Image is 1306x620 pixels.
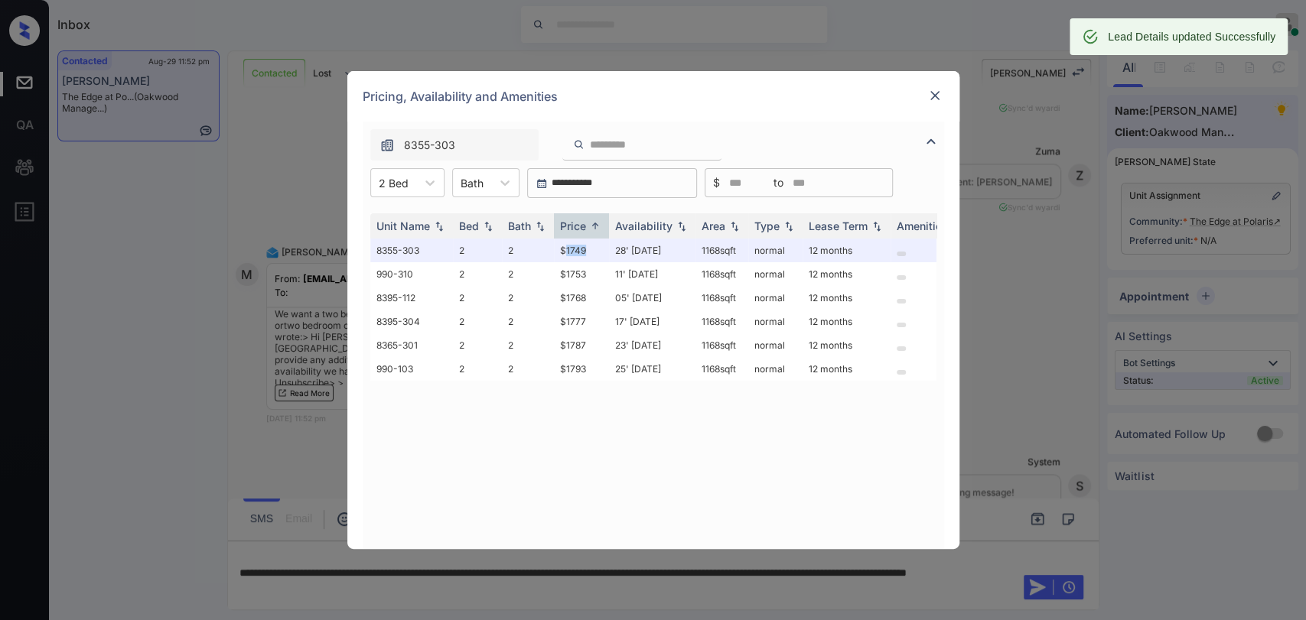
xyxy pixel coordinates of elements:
td: $1787 [554,333,609,357]
td: $1793 [554,357,609,381]
td: 12 months [803,333,891,357]
td: $1749 [554,239,609,262]
span: to [774,174,783,191]
td: 12 months [803,286,891,310]
td: normal [748,286,803,310]
td: 2 [502,357,554,381]
td: 8395-112 [370,286,453,310]
div: Type [754,219,780,232]
td: 2 [502,310,554,333]
img: sorting [532,221,548,232]
div: Area [702,219,725,232]
td: 2 [502,286,554,310]
img: sorting [480,221,496,232]
td: 2 [453,239,502,262]
td: 1168 sqft [695,262,748,286]
td: 12 months [803,239,891,262]
td: 1168 sqft [695,239,748,262]
img: sorting [432,221,447,232]
td: 11' [DATE] [609,262,695,286]
img: icon-zuma [379,138,395,153]
td: 2 [502,333,554,357]
td: normal [748,333,803,357]
img: sorting [588,220,603,232]
td: 8365-301 [370,333,453,357]
td: 28' [DATE] [609,239,695,262]
td: normal [748,239,803,262]
td: 2 [453,310,502,333]
td: 05' [DATE] [609,286,695,310]
td: 1168 sqft [695,357,748,381]
td: 2 [453,357,502,381]
td: 990-310 [370,262,453,286]
td: 17' [DATE] [609,310,695,333]
img: icon-zuma [922,132,940,151]
td: 12 months [803,357,891,381]
div: Bath [508,219,531,232]
div: Lead Details updated Successfully [1108,23,1275,50]
span: $ [713,174,720,191]
div: Bed [459,219,479,232]
td: normal [748,262,803,286]
img: sorting [674,221,689,232]
td: 990-103 [370,357,453,381]
img: icon-zuma [573,138,585,151]
td: 2 [502,262,554,286]
img: sorting [727,221,742,232]
td: 1168 sqft [695,310,748,333]
td: $1768 [554,286,609,310]
td: 8355-303 [370,239,453,262]
div: Availability [615,219,673,232]
img: sorting [781,221,796,232]
td: 2 [453,286,502,310]
td: 2 [502,239,554,262]
td: 2 [453,262,502,286]
td: 2 [453,333,502,357]
div: Unit Name [376,219,430,232]
div: Amenities [897,219,948,232]
td: 8395-304 [370,310,453,333]
td: $1753 [554,262,609,286]
td: 1168 sqft [695,333,748,357]
div: Price [560,219,586,232]
td: normal [748,310,803,333]
img: sorting [869,221,884,232]
span: 8355-303 [404,137,455,154]
td: 12 months [803,310,891,333]
div: Pricing, Availability and Amenities [347,71,959,122]
td: 12 months [803,262,891,286]
td: 25' [DATE] [609,357,695,381]
td: $1777 [554,310,609,333]
td: 23' [DATE] [609,333,695,357]
td: 1168 sqft [695,286,748,310]
img: close [927,88,943,103]
td: normal [748,357,803,381]
div: Lease Term [809,219,868,232]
